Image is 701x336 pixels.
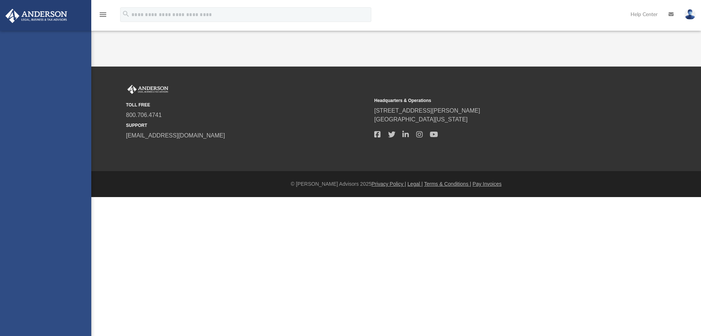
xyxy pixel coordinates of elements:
small: Headquarters & Operations [374,97,617,104]
img: Anderson Advisors Platinum Portal [3,9,69,23]
a: [STREET_ADDRESS][PERSON_NAME] [374,107,480,114]
a: Privacy Policy | [372,181,406,187]
a: Legal | [407,181,423,187]
i: search [122,10,130,18]
a: 800.706.4741 [126,112,162,118]
a: Terms & Conditions | [424,181,471,187]
img: Anderson Advisors Platinum Portal [126,85,170,94]
a: [EMAIL_ADDRESS][DOMAIN_NAME] [126,132,225,139]
a: [GEOGRAPHIC_DATA][US_STATE] [374,116,468,122]
div: © [PERSON_NAME] Advisors 2025 [91,180,701,188]
a: Pay Invoices [472,181,501,187]
small: SUPPORT [126,122,369,129]
a: menu [99,14,107,19]
img: User Pic [685,9,696,20]
i: menu [99,10,107,19]
small: TOLL FREE [126,102,369,108]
